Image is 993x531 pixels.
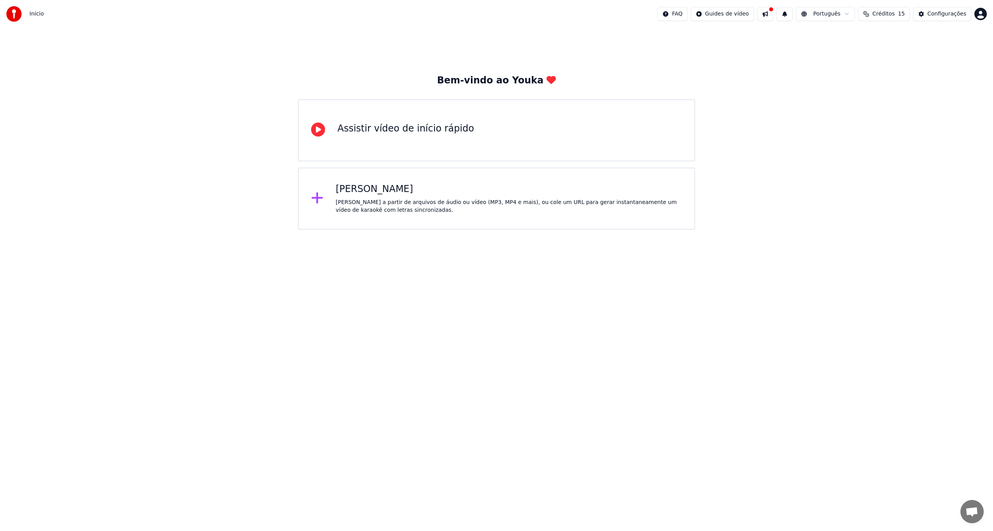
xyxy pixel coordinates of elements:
[927,10,966,18] div: Configurações
[437,74,556,87] div: Bem-vindo ao Youka
[872,10,895,18] span: Créditos
[898,10,905,18] span: 15
[336,199,682,214] div: [PERSON_NAME] a partir de arquivos de áudio ou vídeo (MP3, MP4 e mais), ou cole um URL para gerar...
[29,10,44,18] span: Início
[858,7,910,21] button: Créditos15
[6,6,22,22] img: youka
[913,7,971,21] button: Configurações
[657,7,687,21] button: FAQ
[336,183,682,195] div: [PERSON_NAME]
[691,7,754,21] button: Guides de vídeo
[337,123,474,135] div: Assistir vídeo de início rápido
[960,500,984,523] div: Bate-papo aberto
[29,10,44,18] nav: breadcrumb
